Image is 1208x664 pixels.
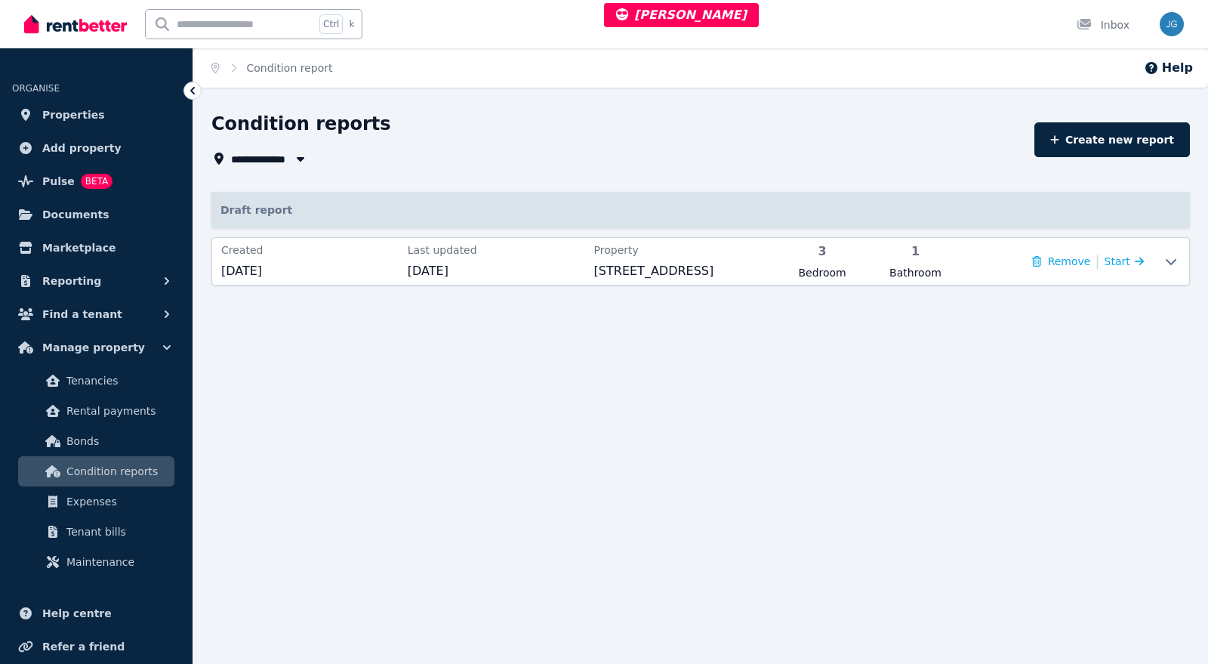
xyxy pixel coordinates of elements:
span: Marketplace [42,239,116,257]
span: Help centre [42,604,112,622]
span: Tenant bills [66,523,168,541]
span: Add property [42,139,122,157]
span: ORGANISE [12,83,60,94]
img: Jeremy Goldschmidt [1160,12,1184,36]
span: Bathroom [874,265,957,280]
span: Properties [42,106,105,124]
a: Create new report [1034,122,1190,157]
span: Manage property [42,338,145,357]
button: Reporting [12,266,180,296]
span: Bedroom [780,265,864,280]
a: Marketplace [12,233,180,263]
span: | [1095,251,1099,272]
span: k [349,18,354,30]
h1: Condition reports [211,112,391,136]
span: Rental payments [66,402,168,420]
span: [DATE] [221,262,399,280]
span: 3 [780,242,864,261]
a: Bonds [18,426,174,456]
p: Draft report [211,192,1190,228]
a: Tenant bills [18,517,174,547]
span: Condition reports [66,462,168,480]
a: Condition reports [18,456,174,486]
span: [PERSON_NAME] [616,8,747,22]
button: Find a tenant [12,299,180,329]
img: RentBetter [24,13,127,36]
button: Help [1144,59,1193,77]
span: Condition report [247,60,333,76]
span: Expenses [66,493,168,511]
span: Documents [42,205,109,224]
span: Find a tenant [42,305,122,323]
a: Expenses [18,486,174,517]
a: Help centre [12,598,180,628]
span: Reporting [42,272,101,290]
a: Documents [12,199,180,230]
span: Property [594,242,772,258]
a: Refer a friend [12,632,180,662]
a: PulseBETA [12,166,180,196]
nav: Breadcrumb [193,48,351,88]
a: Tenancies [18,366,174,396]
span: Bonds [66,432,168,450]
button: Remove [1032,254,1090,269]
span: Pulse [42,172,75,190]
span: Last updated [408,242,585,258]
span: Ctrl [319,14,343,34]
span: Refer a friend [42,638,125,656]
span: Start [1105,255,1130,267]
span: [STREET_ADDRESS] [594,262,772,280]
span: BETA [81,174,112,189]
span: Tenancies [66,372,168,390]
a: Rental payments [18,396,174,426]
a: Maintenance [18,547,174,577]
button: Manage property [12,332,180,363]
div: Inbox [1077,17,1129,32]
a: Add property [12,133,180,163]
span: 1 [874,242,957,261]
span: Created [221,242,399,258]
span: Maintenance [66,553,168,571]
a: Properties [12,100,180,130]
span: [DATE] [408,262,585,280]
